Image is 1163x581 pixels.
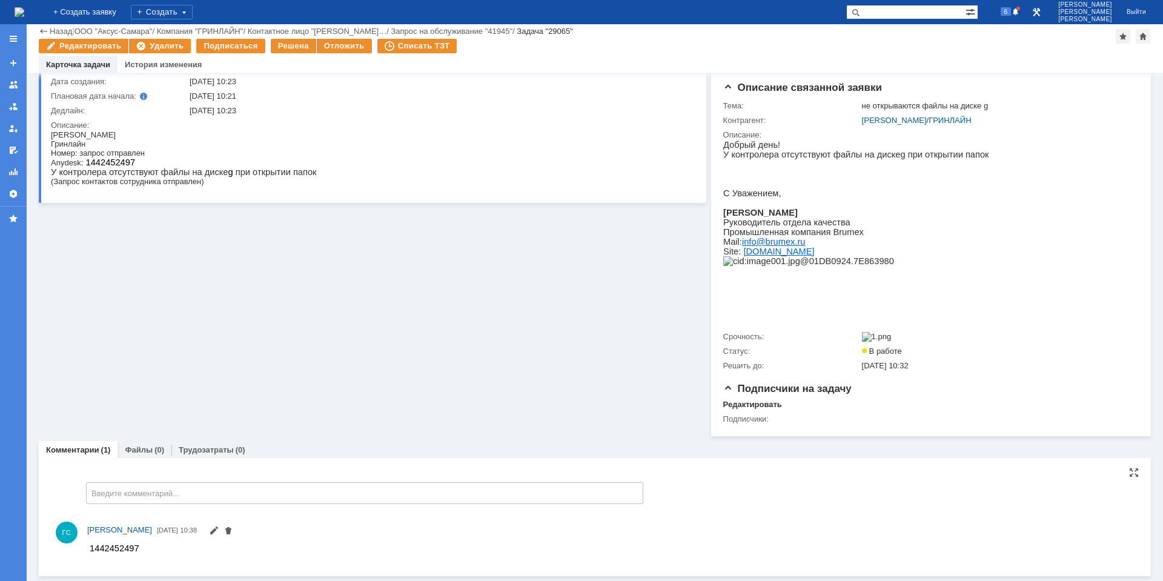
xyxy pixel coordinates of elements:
a: Файлы [125,445,153,454]
div: Задача "29065" [517,27,573,36]
a: Контактное лицо "[PERSON_NAME]… [248,27,387,36]
div: Дата создания: [51,77,187,87]
div: / [157,27,248,36]
a: Комментарии [46,445,99,454]
div: Создать [131,5,193,19]
div: Описание: [51,121,690,130]
div: Решить до: [723,361,860,371]
a: Назад [50,27,72,36]
a: [PERSON_NAME] [87,524,152,536]
div: / [75,27,157,36]
div: (0) [154,445,164,454]
span: Подписчики на задачу [723,383,852,394]
span: : [16,97,82,107]
a: ГРИНЛАЙН [929,116,971,125]
div: не открываются файлы на диске g [862,101,1133,111]
span: info [19,97,33,107]
span: brumex [42,97,71,107]
a: Трудозатраты [179,445,234,454]
div: Редактировать [723,400,782,410]
a: Заявки на командах [4,75,23,95]
div: / [391,27,517,36]
span: . [71,97,74,107]
a: [DOMAIN_NAME] [20,107,91,116]
span: [DATE] [157,526,178,534]
div: На всю страницу [1129,468,1139,477]
span: [PERSON_NAME] [1058,8,1112,16]
div: Плановая дата начала: [51,91,173,101]
a: Запрос на обслуживание "41945" [391,27,512,36]
a: Заявки в моей ответственности [4,97,23,116]
div: Статус: [723,347,860,356]
span: 10:38 [181,526,197,534]
a: Мои согласования [4,141,23,160]
a: Перейти на домашнюю страницу [15,7,24,17]
div: (0) [236,445,245,454]
span: 1442452497 [35,27,85,37]
div: Подписчики: [723,414,860,424]
span: ru [74,97,82,107]
span: [PERSON_NAME] [1058,16,1112,23]
div: Тема: [723,101,860,111]
span: [PERSON_NAME] [87,525,152,534]
div: Описание: [723,130,1135,140]
span: Редактировать [209,528,219,537]
div: | [72,26,74,35]
span: Brumex [110,87,141,97]
a: Карточка задачи [46,60,110,69]
span: Расширенный поиск [966,5,978,17]
div: / [862,116,1133,125]
div: / [248,27,391,36]
span: @ [33,97,42,107]
a: Настройки [4,184,23,204]
a: Отчеты [4,162,23,182]
span: [DATE] 10:32 [862,361,909,370]
div: [DATE] 10:23 [190,106,688,116]
div: Контрагент: [723,116,860,125]
div: Дедлайн: [51,106,187,116]
span: В работе [862,347,902,356]
img: 1.png [862,332,892,342]
a: Мои заявки [4,119,23,138]
img: logo [15,7,24,17]
a: [PERSON_NAME] [862,116,927,125]
span: g [177,37,182,47]
span: 6 [1001,7,1012,16]
span: g [177,10,182,19]
a: История изменения [125,60,202,69]
a: info@brumex.ru [19,97,82,107]
div: Срочность: [723,332,860,342]
a: Перейти в интерфейс администратора [1029,5,1044,19]
a: Создать заявку [4,53,23,73]
span: Удалить [224,528,233,537]
div: Сделать домашней страницей [1136,29,1150,44]
div: (1) [101,445,111,454]
a: ООО "Аксус-Самара" [75,27,153,36]
div: [DATE] 10:21 [190,91,688,101]
span: при открытии папок [185,37,266,47]
span: Описание связанной заявки [723,82,882,93]
div: [DATE] 10:23 [190,77,688,87]
a: Компания "ГРИНЛАЙН" [157,27,244,36]
div: Добавить в избранное [1116,29,1130,44]
span: [PERSON_NAME] [1058,1,1112,8]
